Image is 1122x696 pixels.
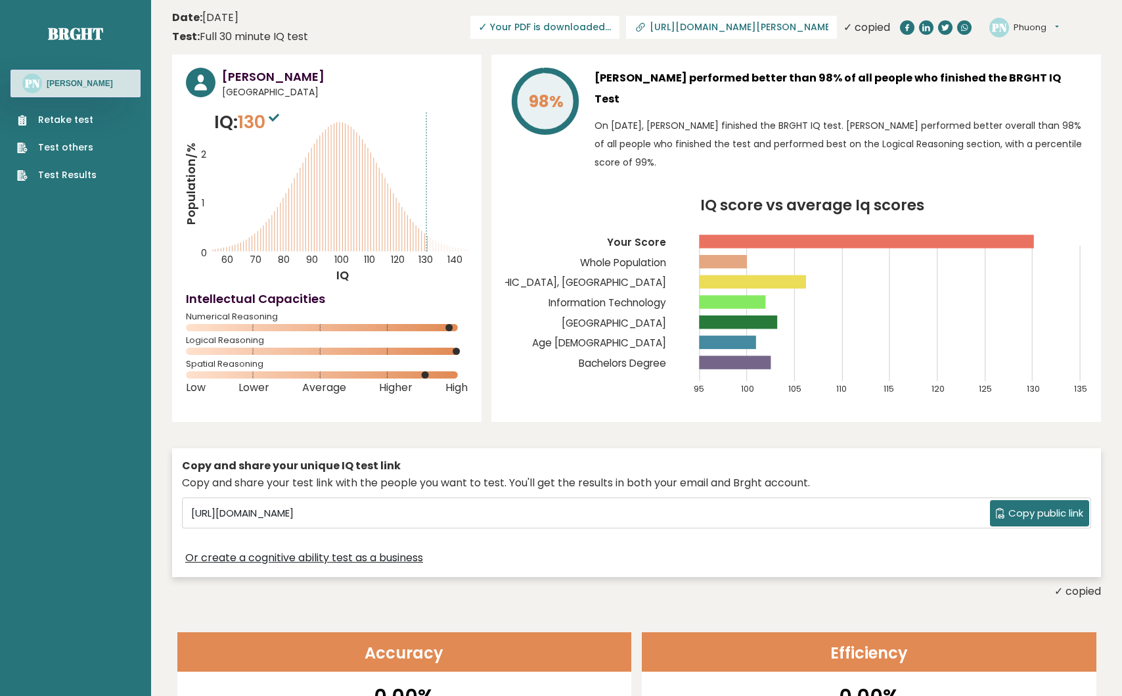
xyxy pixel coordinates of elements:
[214,109,282,135] p: IQ:
[186,385,206,390] span: Low
[991,19,1007,34] text: PN
[306,253,318,266] tspan: 90
[364,253,375,266] tspan: 110
[607,235,666,249] tspan: Your Score
[47,78,113,89] h3: [PERSON_NAME]
[595,116,1087,172] p: On [DATE], [PERSON_NAME] finished the BRGHT IQ test. [PERSON_NAME] performed better overall than ...
[222,68,468,85] h3: [PERSON_NAME]
[694,383,704,394] tspan: 95
[549,296,666,310] tspan: Information Technology
[279,253,290,266] tspan: 80
[172,29,200,44] b: Test:
[250,253,262,266] tspan: 70
[238,110,282,134] span: 130
[183,143,199,225] tspan: Population/%
[334,253,349,266] tspan: 100
[447,253,462,266] tspan: 140
[172,584,1101,599] div: ✓ copied
[17,168,97,182] a: Test Results
[177,632,632,672] header: Accuracy
[172,29,308,45] div: Full 30 minute IQ test
[48,23,103,44] a: Brght
[1027,383,1040,394] tspan: 130
[222,85,468,99] span: [GEOGRAPHIC_DATA]
[836,383,847,394] tspan: 110
[579,356,666,370] tspan: Bachelors Degree
[17,113,97,127] a: Retake test
[186,361,468,367] span: Spatial Reasoning
[202,197,205,210] tspan: 1
[741,383,754,394] tspan: 100
[186,314,468,319] span: Numerical Reasoning
[302,385,346,390] span: Average
[201,246,207,260] tspan: 0
[182,475,1091,491] div: Copy and share your test link with the people you want to test. You'll get the results in both yo...
[1008,506,1083,521] span: Copy public link
[843,20,890,35] div: ✓ copied
[532,336,666,350] tspan: Age [DEMOGRAPHIC_DATA]
[182,458,1091,474] div: Copy and share your unique IQ test link
[186,338,468,343] span: Logical Reasoning
[884,383,894,394] tspan: 115
[336,267,349,283] tspan: IQ
[221,253,233,266] tspan: 60
[789,383,802,394] tspan: 105
[186,290,468,308] h4: Intellectual Capacities
[201,148,206,161] tspan: 2
[24,76,40,91] text: PN
[172,10,202,25] b: Date:
[595,68,1087,110] h3: [PERSON_NAME] performed better than 98% of all people who finished the BRGHT IQ Test
[1074,383,1087,394] tspan: 135
[979,383,992,394] tspan: 125
[642,632,1096,672] header: Efficiency
[562,316,666,330] tspan: [GEOGRAPHIC_DATA]
[470,16,619,39] span: Your PDF is downloaded...
[379,385,413,390] span: Higher
[478,19,487,35] span: ✓
[172,10,238,26] time: [DATE]
[529,90,564,113] tspan: 98%
[238,385,269,390] span: Lower
[1014,21,1059,34] button: Phuong
[931,383,945,394] tspan: 120
[580,256,666,269] tspan: Whole Population
[17,141,97,154] a: Test others
[990,500,1089,526] button: Copy public link
[453,275,666,289] tspan: [GEOGRAPHIC_DATA], [GEOGRAPHIC_DATA]
[700,195,924,216] tspan: IQ score vs average Iq scores
[185,550,423,566] a: Or create a cognitive ability test as a business
[445,385,468,390] span: High
[419,253,434,266] tspan: 130
[391,253,405,266] tspan: 120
